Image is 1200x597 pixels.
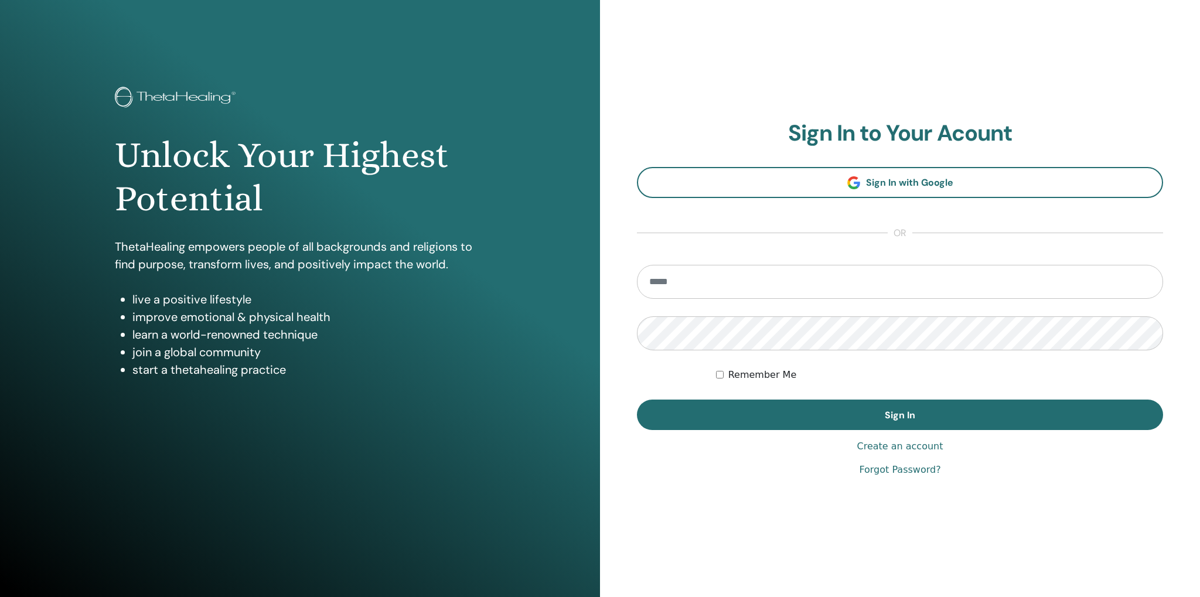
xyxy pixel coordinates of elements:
[885,409,915,421] span: Sign In
[859,463,940,477] a: Forgot Password?
[637,167,1163,198] a: Sign In with Google
[728,368,797,382] label: Remember Me
[115,238,486,273] p: ThetaHealing empowers people of all backgrounds and religions to find purpose, transform lives, a...
[115,134,486,221] h1: Unlock Your Highest Potential
[132,343,486,361] li: join a global community
[132,361,486,378] li: start a thetahealing practice
[716,368,1163,382] div: Keep me authenticated indefinitely or until I manually logout
[132,308,486,326] li: improve emotional & physical health
[637,400,1163,430] button: Sign In
[132,291,486,308] li: live a positive lifestyle
[132,326,486,343] li: learn a world-renowned technique
[857,439,943,453] a: Create an account
[866,176,953,189] span: Sign In with Google
[637,120,1163,147] h2: Sign In to Your Acount
[888,226,912,240] span: or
